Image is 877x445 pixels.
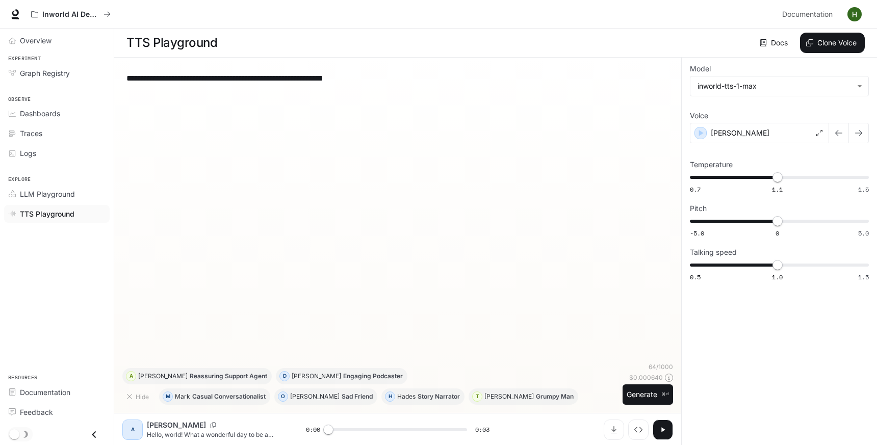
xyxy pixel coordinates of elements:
[629,373,663,382] p: $ 0.000640
[280,368,289,384] div: D
[163,388,172,405] div: M
[20,68,70,78] span: Graph Registry
[342,394,373,400] p: Sad Friend
[484,394,534,400] p: [PERSON_NAME]
[124,422,141,438] div: A
[276,368,407,384] button: D[PERSON_NAME]Engaging Podcaster
[690,76,868,96] div: inworld-tts-1-max
[343,373,403,379] p: Engaging Podcaster
[776,229,779,238] span: 0
[800,33,865,53] button: Clone Voice
[778,4,840,24] a: Documentation
[661,391,669,398] p: ⌘⏎
[4,403,110,421] a: Feedback
[649,362,673,371] p: 64 / 1000
[536,394,574,400] p: Grumpy Man
[473,388,482,405] div: T
[858,185,869,194] span: 1.5
[20,148,36,159] span: Logs
[4,144,110,162] a: Logs
[147,430,281,439] p: Hello, world! What a wonderful day to be a text-to-speech model!
[83,424,106,445] button: Close drawer
[190,373,267,379] p: Reassuring Support Agent
[469,388,578,405] button: T[PERSON_NAME]Grumpy Man
[175,394,190,400] p: Mark
[138,373,188,379] p: [PERSON_NAME]
[772,273,783,281] span: 1.0
[9,428,19,439] span: Dark mode toggle
[159,388,270,405] button: MMarkCasual Conversationalist
[385,388,395,405] div: H
[274,388,377,405] button: O[PERSON_NAME]Sad Friend
[126,33,217,53] h1: TTS Playground
[690,65,711,72] p: Model
[690,249,737,256] p: Talking speed
[4,124,110,142] a: Traces
[147,420,206,430] p: [PERSON_NAME]
[4,104,110,122] a: Dashboards
[772,185,783,194] span: 1.1
[126,368,136,384] div: A
[192,394,266,400] p: Casual Conversationalist
[858,229,869,238] span: 5.0
[20,35,51,46] span: Overview
[397,394,416,400] p: Hades
[623,384,673,405] button: Generate⌘⏎
[4,383,110,401] a: Documentation
[690,161,733,168] p: Temperature
[628,420,649,440] button: Inspect
[381,388,465,405] button: HHadesStory Narrator
[278,388,288,405] div: O
[418,394,460,400] p: Story Narrator
[20,108,60,119] span: Dashboards
[306,425,320,435] span: 0:00
[290,394,340,400] p: [PERSON_NAME]
[847,7,862,21] img: User avatar
[604,420,624,440] button: Download audio
[4,205,110,223] a: TTS Playground
[42,10,99,19] p: Inworld AI Demos
[20,407,53,417] span: Feedback
[292,373,341,379] p: [PERSON_NAME]
[122,368,272,384] button: A[PERSON_NAME]Reassuring Support Agent
[711,128,769,138] p: [PERSON_NAME]
[4,64,110,82] a: Graph Registry
[698,81,852,91] div: inworld-tts-1-max
[782,8,833,21] span: Documentation
[206,422,220,428] button: Copy Voice ID
[844,4,865,24] button: User avatar
[690,229,704,238] span: -5.0
[4,32,110,49] a: Overview
[122,388,155,405] button: Hide
[475,425,489,435] span: 0:03
[690,273,701,281] span: 0.5
[20,208,74,219] span: TTS Playground
[20,387,70,398] span: Documentation
[20,128,42,139] span: Traces
[4,185,110,203] a: LLM Playground
[20,189,75,199] span: LLM Playground
[27,4,115,24] button: All workspaces
[690,205,707,212] p: Pitch
[690,112,708,119] p: Voice
[758,33,792,53] a: Docs
[858,273,869,281] span: 1.5
[690,185,701,194] span: 0.7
